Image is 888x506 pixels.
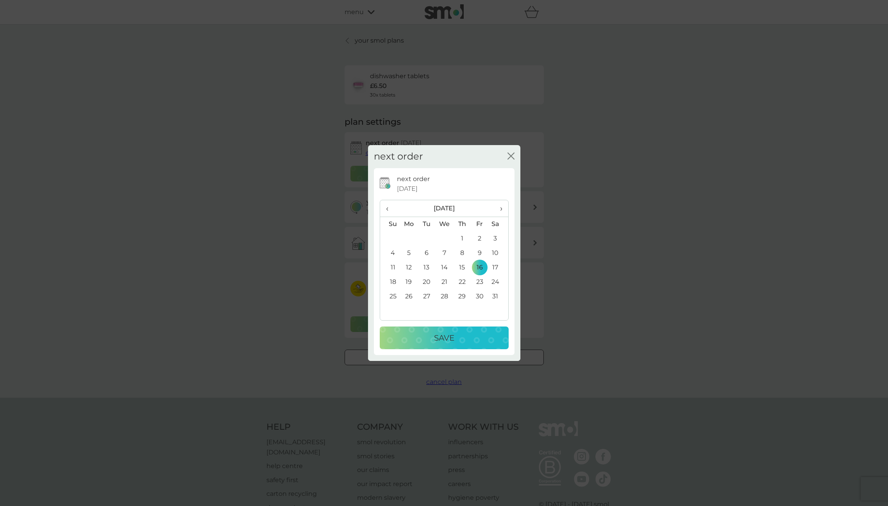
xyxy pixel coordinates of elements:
[386,200,394,217] span: ‹
[397,184,418,194] span: [DATE]
[453,289,471,304] td: 29
[418,289,435,304] td: 27
[435,246,453,260] td: 7
[435,260,453,275] td: 14
[488,275,508,289] td: 24
[488,260,508,275] td: 17
[400,260,418,275] td: 12
[507,153,515,161] button: close
[453,275,471,289] td: 22
[400,217,418,231] th: Mo
[380,260,400,275] td: 11
[453,217,471,231] th: Th
[374,151,423,162] h2: next order
[471,231,488,246] td: 2
[488,289,508,304] td: 31
[453,231,471,246] td: 1
[435,289,453,304] td: 28
[400,200,489,217] th: [DATE]
[418,275,435,289] td: 20
[397,174,430,184] p: next order
[400,275,418,289] td: 19
[418,246,435,260] td: 6
[400,289,418,304] td: 26
[471,289,488,304] td: 30
[380,246,400,260] td: 4
[418,260,435,275] td: 13
[471,275,488,289] td: 23
[418,217,435,231] th: Tu
[380,275,400,289] td: 18
[471,260,488,275] td: 16
[488,246,508,260] td: 10
[471,246,488,260] td: 9
[488,217,508,231] th: Sa
[380,289,400,304] td: 25
[471,217,488,231] th: Fr
[435,217,453,231] th: We
[453,246,471,260] td: 8
[435,275,453,289] td: 21
[380,217,400,231] th: Su
[380,327,509,349] button: Save
[434,332,454,344] p: Save
[400,246,418,260] td: 5
[453,260,471,275] td: 15
[494,200,502,217] span: ›
[488,231,508,246] td: 3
